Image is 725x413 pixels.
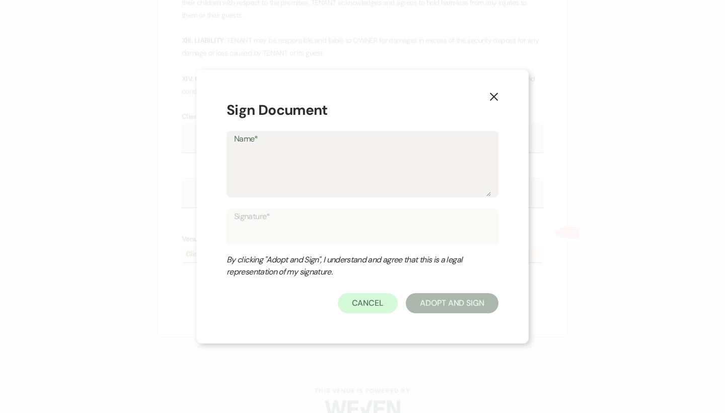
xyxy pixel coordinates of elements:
button: Adopt And Sign [406,293,498,313]
label: Name* [234,132,491,147]
div: By clicking "Adopt and Sign", I understand and agree that this is a legal representation of my si... [227,254,478,278]
label: Signature* [234,210,491,224]
h1: Sign Document [227,100,498,121]
button: Cancel [338,293,398,313]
